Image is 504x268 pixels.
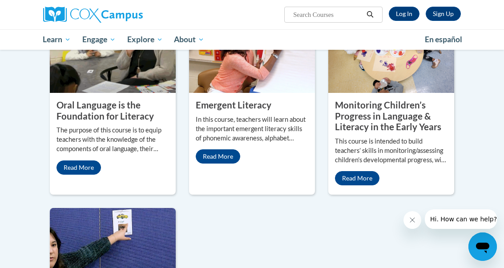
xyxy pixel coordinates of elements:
a: Explore [121,29,169,50]
a: About [168,29,210,50]
property: Emergent Literacy [196,100,271,110]
property: Oral Language is the Foundation for Literacy [56,100,154,121]
span: Engage [82,34,116,45]
div: Main menu [36,29,468,50]
a: Learn [37,29,77,50]
a: Register [426,7,461,21]
a: Read More [335,171,379,185]
iframe: Button to launch messaging window [468,232,497,261]
button: Search [363,9,377,20]
a: Read More [196,149,240,164]
p: This course is intended to build teachers’ skills in monitoring/assessing children’s developmenta... [335,137,448,165]
iframe: Message from company [425,209,497,229]
span: Explore [127,34,163,45]
a: Log In [389,7,419,21]
a: En español [419,30,468,49]
a: Cox Campus [43,7,173,23]
p: The purpose of this course is to equip teachers with the knowledge of the components of oral lang... [56,126,169,154]
span: En español [425,35,462,44]
iframe: Close message [403,211,421,229]
input: Search Courses [292,9,363,20]
img: Cox Campus [43,7,143,23]
span: About [174,34,204,45]
p: In this course, teachers will learn about the important emergent literacy skills of phonemic awar... [196,115,308,143]
a: Read More [56,160,101,175]
a: Engage [77,29,121,50]
property: Monitoring Children’s Progress in Language & Literacy in the Early Years [335,100,441,132]
span: Learn [43,34,71,45]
